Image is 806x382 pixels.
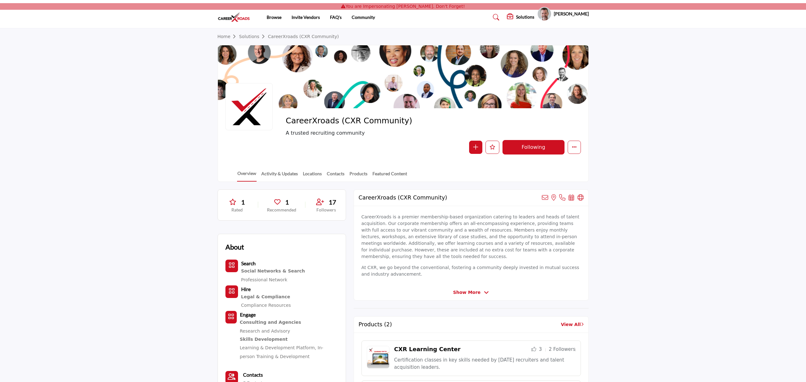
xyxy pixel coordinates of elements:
button: Category Icon [225,311,237,323]
span: CareerXroads (CXR Community) [286,116,428,126]
button: Show hide supplier dropdown [537,7,551,21]
a: FAQ's [330,14,342,20]
a: Contacts [326,170,345,181]
span: 1 [241,197,245,207]
b: Engage [240,312,256,317]
a: Solutions [239,34,268,39]
a: Legal & Compliance [241,293,291,301]
a: Overview [237,170,257,182]
div: Programs and platforms focused on the development and enhancement of professional skills and comp... [240,335,338,344]
a: Featured Content [372,170,407,181]
a: Learning & Development Platform, [240,345,316,350]
a: Social Networks & Search [241,267,305,275]
a: Browse [267,14,281,20]
a: CareerXroads (CXR Community) [268,34,339,39]
button: Following [502,140,565,154]
span: 3 [539,346,542,352]
a: Locations [303,170,322,181]
span: 1 [285,197,289,207]
a: Search [241,261,256,266]
a: Professional Network [241,277,287,282]
p: Followers [314,207,338,213]
a: Engage [240,312,256,317]
span: A trusted recruiting community [286,129,487,137]
a: Hire [241,287,251,292]
span: Show More [453,289,480,296]
div: Resources and services ensuring recruitment practices comply with legal and regulatory requirements. [241,293,291,301]
img: site Logo [218,12,253,22]
a: Skills Development [240,335,338,344]
a: Compliance Resources [241,303,291,308]
div: Platforms that combine social networking and search capabilities for recruitment and professional... [241,267,305,275]
button: Like [485,141,499,154]
b: Contacts [243,372,263,378]
a: Activity & Updates [261,170,298,181]
button: More details [568,141,581,154]
a: Consulting and Agencies [240,318,338,327]
a: Invite Vendors [292,14,320,20]
p: Rated [225,207,249,213]
a: CXR Learning Center [394,346,461,352]
h5: Solutions [516,14,534,20]
div: Expert services and agencies providing strategic advice and solutions in talent acquisition and m... [240,318,338,327]
button: Category Icon [225,285,238,298]
span: 2 Followers [549,346,576,352]
a: Products [349,170,368,181]
h5: [PERSON_NAME] [554,11,589,17]
img: Product Logo [367,346,389,368]
button: Category Icon [225,260,238,272]
a: Contacts [243,371,263,379]
div: Solutions [507,14,534,21]
p: At CXR, we go beyond the conventional, fostering a community deeply invested in mutual success an... [361,264,581,278]
span: 17 [329,197,336,207]
a: View All [561,321,583,328]
a: Research and Advisory [240,329,290,334]
h2: About [225,242,244,252]
p: Certification classes in key skills needed by [DATE] recruiters and talent acquisition leaders. [394,357,576,371]
b: Hire [241,286,251,292]
a: Community [352,14,375,20]
a: Home [218,34,239,39]
h2: CareerXroads (CXR Community) [359,194,447,201]
a: Search [487,12,503,22]
p: Recommended [267,207,296,213]
p: CareerXroads is a premier membership-based organization catering to leaders and heads of talent a... [361,214,581,260]
h2: Products (2) [359,321,392,328]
